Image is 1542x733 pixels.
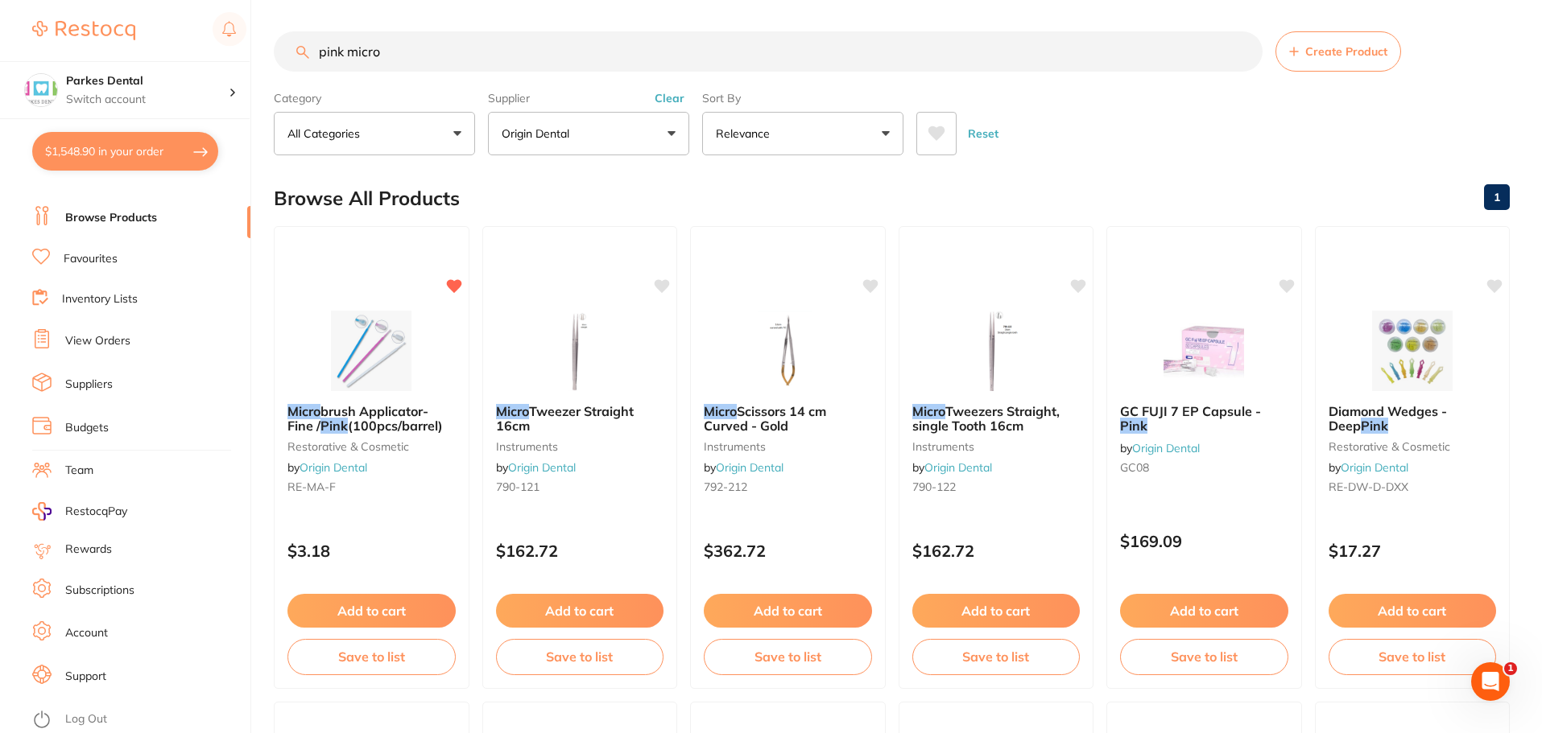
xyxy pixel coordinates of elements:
[912,440,1081,453] small: instruments
[1329,480,1408,494] span: RE-DW-D-DXX
[702,91,903,105] label: Sort By
[496,403,634,434] span: Tweezer Straight 16cm
[65,711,107,727] a: Log Out
[1329,403,1447,434] span: Diamond Wedges - Deep
[32,12,135,49] a: Restocq Logo
[1132,441,1200,455] a: Origin Dental
[1329,404,1497,434] b: Diamond Wedges - Deep Pink
[287,594,456,628] button: Add to cart
[704,639,872,674] button: Save to list
[287,440,456,453] small: restorative & cosmetic
[1341,460,1408,475] a: Origin Dental
[1329,639,1497,674] button: Save to list
[912,639,1081,674] button: Save to list
[496,403,529,419] em: Micro
[1120,418,1147,434] em: Pink
[650,91,689,105] button: Clear
[1504,662,1517,675] span: 1
[66,92,229,108] p: Switch account
[912,404,1081,434] b: Micro Tweezers Straight, single Tooth 16cm
[348,418,443,434] span: (100pcs/barrel)
[912,594,1081,628] button: Add to cart
[65,583,134,599] a: Subscriptions
[496,542,664,560] p: $162.72
[274,91,475,105] label: Category
[735,311,840,391] img: Micro Scissors 14 cm Curved - Gold
[65,542,112,558] a: Rewards
[488,112,689,155] button: Origin Dental
[65,333,130,349] a: View Orders
[704,404,872,434] b: Micro Scissors 14 cm Curved - Gold
[944,311,1048,391] img: Micro Tweezers Straight, single Tooth 16cm
[716,460,783,475] a: Origin Dental
[702,112,903,155] button: Relevance
[1120,639,1288,674] button: Save to list
[287,403,320,419] em: Micro
[912,403,1060,434] span: Tweezers Straight, single Tooth 16cm
[1275,31,1401,72] button: Create Product
[1329,594,1497,628] button: Add to cart
[1329,440,1497,453] small: restorative & cosmetic
[1120,404,1288,434] b: GC FUJI 7 EP Capsule - Pink
[924,460,992,475] a: Origin Dental
[65,420,109,436] a: Budgets
[912,403,945,419] em: Micro
[320,418,348,434] em: Pink
[287,542,456,560] p: $3.18
[496,460,576,475] span: by
[287,480,336,494] span: RE-MA-F
[274,112,475,155] button: All Categories
[1120,532,1288,550] p: $169.09
[527,311,632,391] img: Micro Tweezer Straight 16cm
[1329,542,1497,560] p: $17.27
[704,480,747,494] span: 792-212
[287,404,456,434] b: Microbrush Applicator- Fine / Pink (100pcs/barrel)
[496,440,664,453] small: instruments
[1120,441,1200,455] span: by
[300,460,367,475] a: Origin Dental
[1120,594,1288,628] button: Add to cart
[274,187,460,210] h2: Browse All Products
[287,403,428,434] span: brush Applicator- Fine /
[32,707,246,733] button: Log Out
[1305,45,1387,58] span: Create Product
[1120,460,1149,475] span: GC08
[65,377,113,393] a: Suppliers
[66,73,229,89] h4: Parkes Dental
[1361,418,1388,434] em: Pink
[508,460,576,475] a: Origin Dental
[1329,460,1408,475] span: by
[704,440,872,453] small: instruments
[496,480,539,494] span: 790-121
[912,480,956,494] span: 790-122
[1120,403,1261,419] span: GC FUJI 7 EP Capsule -
[287,126,366,142] p: All Categories
[704,542,872,560] p: $362.72
[319,311,424,391] img: Microbrush Applicator- Fine / Pink (100pcs/barrel)
[65,210,157,226] a: Browse Products
[496,594,664,628] button: Add to cart
[65,463,93,479] a: Team
[274,31,1263,72] input: Search Products
[912,542,1081,560] p: $162.72
[65,504,127,520] span: RestocqPay
[496,404,664,434] b: Micro Tweezer Straight 16cm
[65,625,108,641] a: Account
[704,594,872,628] button: Add to cart
[704,403,826,434] span: Scissors 14 cm Curved - Gold
[287,639,456,674] button: Save to list
[496,639,664,674] button: Save to list
[1484,181,1510,213] a: 1
[32,21,135,40] img: Restocq Logo
[32,502,52,521] img: RestocqPay
[912,460,992,475] span: by
[64,251,118,267] a: Favourites
[32,502,127,521] a: RestocqPay
[963,112,1003,155] button: Reset
[32,132,218,171] button: $1,548.90 in your order
[488,91,689,105] label: Supplier
[502,126,576,142] p: Origin Dental
[1151,311,1256,391] img: GC FUJI 7 EP Capsule - Pink
[65,669,106,685] a: Support
[704,403,737,419] em: Micro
